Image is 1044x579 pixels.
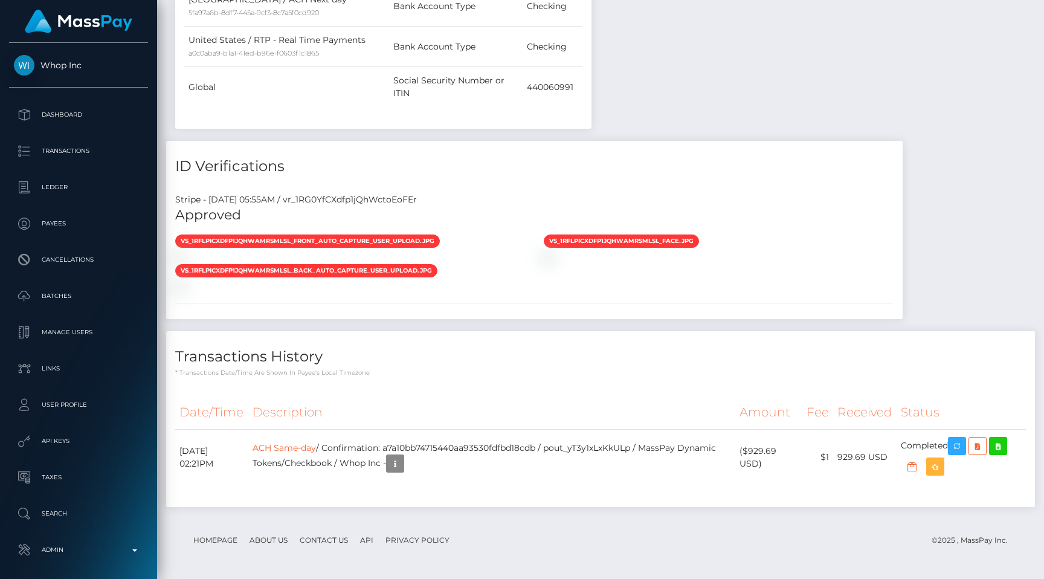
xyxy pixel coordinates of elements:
[175,253,185,262] img: vr_1RG0YfCXdfp1jQhWctoEoFErfile_1RG0XaCXdfp1jQhWyr7lFQys
[897,396,1026,429] th: Status
[523,67,582,108] td: 440060991
[253,442,316,453] a: ACH Same-day
[735,396,802,429] th: Amount
[389,67,523,108] td: Social Security Number or ITIN
[14,215,143,233] p: Payees
[188,8,319,17] small: 5fa97a6b-8df7-445a-9cf3-8c7a5f0cd920
[9,426,148,456] a: API Keys
[166,193,903,206] div: Stripe - [DATE] 05:55AM / vr_1RG0YfCXdfp1jQhWctoEoFEr
[523,27,582,67] td: Checking
[14,178,143,196] p: Ledger
[14,251,143,269] p: Cancellations
[9,354,148,384] a: Links
[735,429,802,485] td: ($929.69 USD)
[14,432,143,450] p: API Keys
[295,531,353,549] a: Contact Us
[9,245,148,275] a: Cancellations
[175,396,248,429] th: Date/Time
[175,282,185,292] img: vr_1RG0YfCXdfp1jQhWctoEoFErfile_1RG0YCCXdfp1jQhW2pSiky5I
[175,429,248,485] td: [DATE] 02:21PM
[184,27,389,67] td: United States / RTP - Real Time Payments
[175,264,437,277] span: vs_1RFlpICXdfp1jQhWaMRsmLsl_back_auto_capture_user_upload.jpg
[245,531,292,549] a: About Us
[248,429,736,485] td: / Confirmation: a7a10bb74715440aa93530fdfbd18cdb / pout_yT3y1xLxKkULp / MassPay Dynamic Tokens/Ch...
[932,534,1017,547] div: © 2025 , MassPay Inc.
[14,468,143,487] p: Taxes
[833,396,897,429] th: Received
[14,55,34,76] img: Whop Inc
[14,106,143,124] p: Dashboard
[9,499,148,529] a: Search
[175,368,1026,377] p: * Transactions date/time are shown in payee's local timezone
[544,253,553,262] img: vr_1RG0YfCXdfp1jQhWctoEoFErfile_1RG0YZCXdfp1jQhWzX9nTHXG
[833,429,897,485] td: 929.69 USD
[175,156,894,177] h4: ID Verifications
[9,390,148,420] a: User Profile
[9,462,148,493] a: Taxes
[9,281,148,311] a: Batches
[802,429,833,485] td: $1
[175,235,440,248] span: vs_1RFlpICXdfp1jQhWaMRsmLsl_front_auto_capture_user_upload.jpg
[248,396,736,429] th: Description
[14,360,143,378] p: Links
[14,142,143,160] p: Transactions
[14,541,143,559] p: Admin
[9,317,148,348] a: Manage Users
[9,535,148,565] a: Admin
[188,49,319,57] small: a0c0aba9-b1a1-41ed-b96e-f0603f1c1865
[184,67,389,108] td: Global
[14,505,143,523] p: Search
[544,235,699,248] span: vs_1RFlpICXdfp1jQhWaMRsmLsl_face.jpg
[9,172,148,202] a: Ledger
[175,206,894,225] h5: Approved
[897,429,1026,485] td: Completed
[175,346,1026,367] h4: Transactions History
[9,100,148,130] a: Dashboard
[9,136,148,166] a: Transactions
[25,10,132,33] img: MassPay Logo
[355,531,378,549] a: API
[389,27,523,67] td: Bank Account Type
[14,323,143,341] p: Manage Users
[9,60,148,71] span: Whop Inc
[802,396,833,429] th: Fee
[188,531,242,549] a: Homepage
[9,209,148,239] a: Payees
[14,396,143,414] p: User Profile
[381,531,454,549] a: Privacy Policy
[14,287,143,305] p: Batches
